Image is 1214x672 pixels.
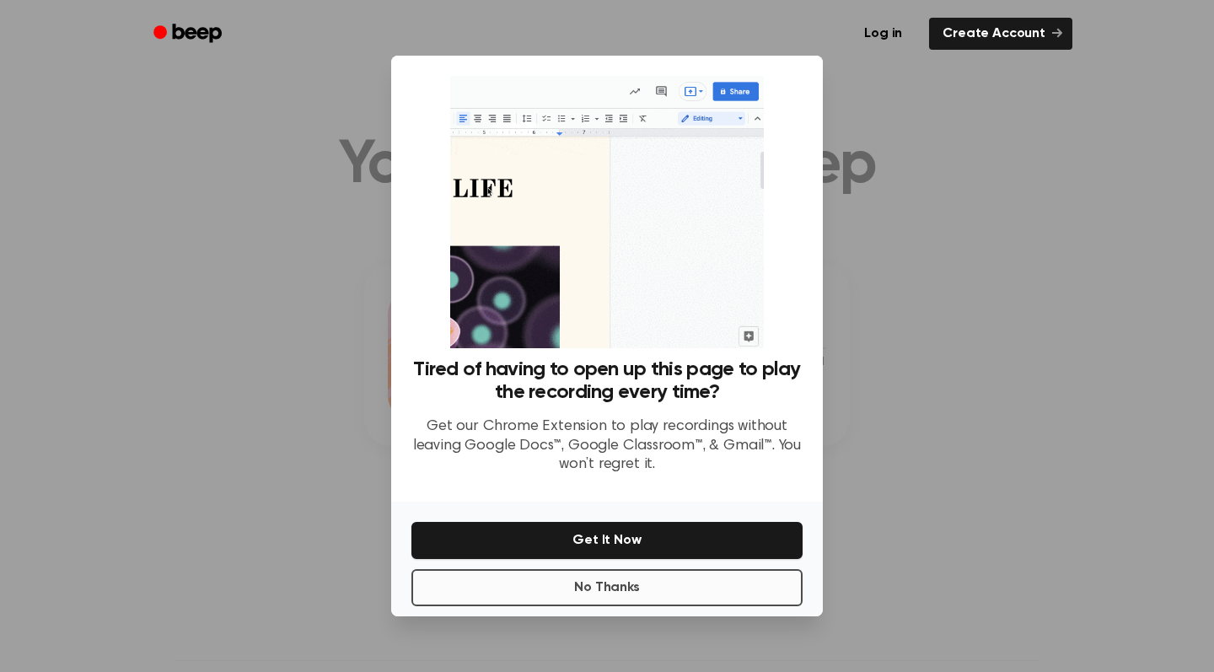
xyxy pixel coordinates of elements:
[411,522,803,559] button: Get It Now
[929,18,1072,50] a: Create Account
[411,358,803,404] h3: Tired of having to open up this page to play the recording every time?
[450,76,763,348] img: Beep extension in action
[411,569,803,606] button: No Thanks
[142,18,237,51] a: Beep
[847,14,919,53] a: Log in
[411,417,803,475] p: Get our Chrome Extension to play recordings without leaving Google Docs™, Google Classroom™, & Gm...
